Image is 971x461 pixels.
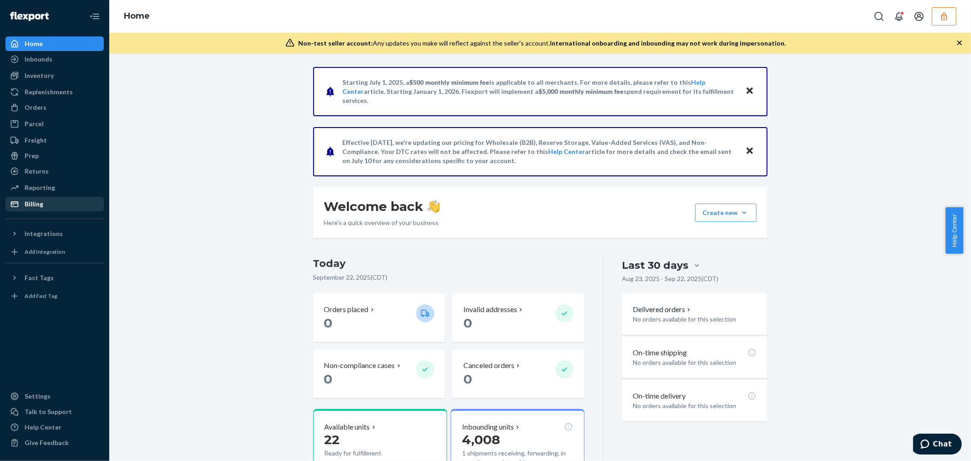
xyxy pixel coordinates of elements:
h3: Today [313,256,585,271]
a: Home [5,36,104,51]
a: Reporting [5,180,104,195]
a: Help Center [549,148,585,155]
span: 22 [325,432,340,447]
iframe: Opens a widget where you can chat to one of our agents [913,434,962,456]
div: Prep [25,151,39,160]
button: Delivered orders [633,304,692,315]
div: Orders [25,103,46,112]
p: Aug 23, 2025 - Sep 22, 2025 ( CDT ) [622,274,718,283]
div: Help Center [25,423,61,432]
ol: breadcrumbs [117,3,157,30]
button: Give Feedback [5,435,104,450]
div: Inbounds [25,55,52,64]
a: Home [124,11,150,21]
span: 4,008 [462,432,500,447]
img: hand-wave emoji [427,200,440,213]
a: Parcel [5,117,104,131]
button: Open notifications [890,7,908,26]
a: Add Fast Tag [5,289,104,303]
div: Home [25,39,43,48]
p: Invalid addresses [463,304,517,315]
a: Inbounds [5,52,104,67]
div: Add Integration [25,248,65,256]
button: Integrations [5,226,104,241]
a: Orders [5,100,104,115]
a: Inventory [5,68,104,83]
button: Orders placed 0 [313,293,445,342]
a: Billing [5,197,104,211]
p: Available units [325,422,370,432]
a: Prep [5,149,104,163]
div: Inventory [25,71,54,80]
span: International onboarding and inbounding may not work during impersonation. [550,39,786,47]
span: 0 [463,371,472,387]
div: Last 30 days [622,258,688,272]
p: September 22, 2025 ( CDT ) [313,273,585,282]
p: No orders available for this selection [633,315,756,324]
div: Add Fast Tag [25,292,57,300]
button: Open Search Box [870,7,888,26]
a: Help Center [5,420,104,435]
button: Non-compliance cases 0 [313,349,445,398]
button: Close [744,145,756,158]
p: Effective [DATE], we're updating our pricing for Wholesale (B2B), Reserve Storage, Value-Added Se... [343,138,737,165]
button: Help Center [946,207,963,254]
div: Talk to Support [25,407,72,416]
a: Returns [5,164,104,179]
p: On-time delivery [633,391,686,401]
div: Settings [25,392,51,401]
span: 0 [324,371,333,387]
div: Replenishments [25,87,73,97]
button: Fast Tags [5,271,104,285]
img: Flexport logo [10,12,49,21]
a: Freight [5,133,104,148]
p: Non-compliance cases [324,360,395,371]
button: Invalid addresses 0 [452,293,585,342]
a: Add Integration [5,245,104,259]
p: Canceled orders [463,360,514,371]
p: On-time shipping [633,348,687,358]
button: Close Navigation [86,7,104,26]
button: Create new [695,204,757,222]
div: Parcel [25,119,44,128]
p: Inbounding units [462,422,514,432]
p: Here’s a quick overview of your business [324,218,440,227]
a: Settings [5,389,104,404]
button: Open account menu [910,7,928,26]
div: Billing [25,200,43,209]
h1: Welcome back [324,198,440,215]
p: Ready for fulfillment [325,449,409,458]
div: Freight [25,136,47,145]
div: Give Feedback [25,438,69,447]
div: Any updates you make will reflect against the seller's account. [298,39,786,48]
span: 0 [463,315,472,331]
button: Talk to Support [5,405,104,419]
p: Orders placed [324,304,369,315]
div: Fast Tags [25,273,54,282]
button: Canceled orders 0 [452,349,585,398]
p: Starting July 1, 2025, a is applicable to all merchants. For more details, please refer to this a... [343,78,737,105]
a: Replenishments [5,85,104,99]
div: Integrations [25,229,63,238]
span: 0 [324,315,333,331]
div: Returns [25,167,49,176]
span: Non-test seller account: [298,39,373,47]
span: $5,000 monthly minimum fee [539,87,624,95]
p: No orders available for this selection [633,358,756,367]
span: $500 monthly minimum fee [410,78,490,86]
button: Close [744,85,756,98]
div: Reporting [25,183,55,192]
p: No orders available for this selection [633,401,756,410]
